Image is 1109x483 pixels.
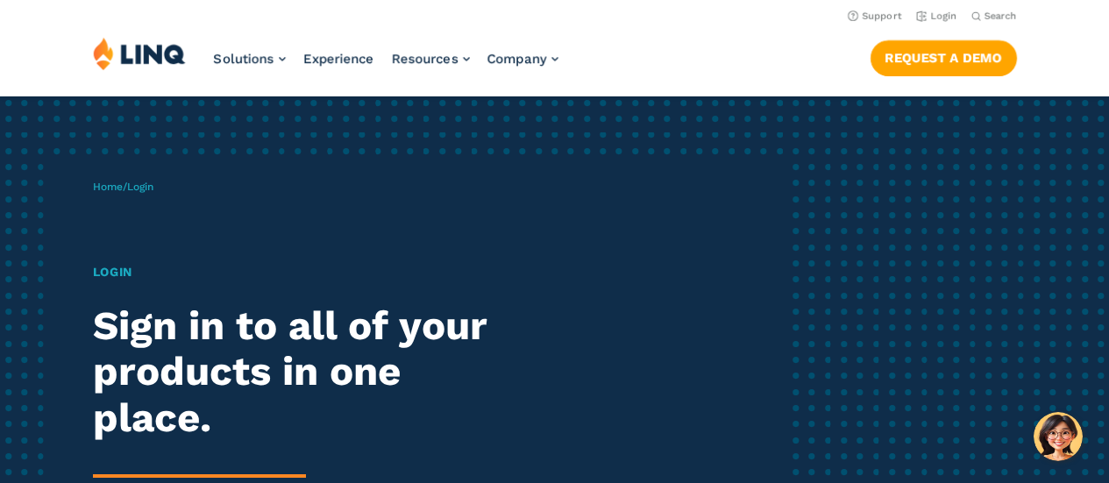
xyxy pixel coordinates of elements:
button: Hello, have a question? Let’s chat. [1034,412,1083,461]
span: Login [127,181,153,193]
nav: Button Navigation [871,37,1017,75]
span: Solutions [214,51,274,67]
span: Resources [392,51,459,67]
span: Search [985,11,1017,22]
h1: Login [93,263,520,281]
span: / [93,181,153,193]
img: LINQ | K‑12 Software [93,37,186,70]
nav: Primary Navigation [214,37,558,95]
button: Open Search Bar [971,10,1017,23]
a: Login [916,11,957,22]
a: Resources [392,51,470,67]
a: Solutions [214,51,286,67]
a: Company [487,51,558,67]
span: Company [487,51,547,67]
a: Home [93,181,123,193]
h2: Sign in to all of your products in one place. [93,303,520,442]
a: Support [848,11,902,22]
a: Experience [303,51,374,67]
a: Request a Demo [871,40,1017,75]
